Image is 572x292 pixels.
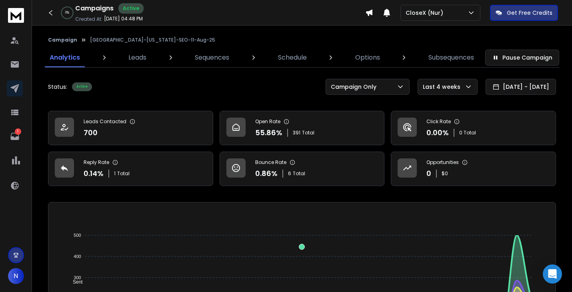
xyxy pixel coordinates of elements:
[485,50,559,66] button: Pause Campaign
[104,16,143,22] p: [DATE] 04:48 PM
[8,268,24,284] button: N
[220,111,385,145] a: Open Rate55.86%391Total
[65,10,69,15] p: 0 %
[426,159,459,166] p: Opportunities
[278,53,307,62] p: Schedule
[45,48,85,67] a: Analytics
[74,275,81,280] tspan: 300
[293,130,300,136] span: 391
[273,48,312,67] a: Schedule
[486,79,556,95] button: [DATE] - [DATE]
[67,279,83,285] span: Sent
[442,170,448,177] p: $ 0
[255,118,280,125] p: Open Rate
[424,48,479,67] a: Subsequences
[426,118,451,125] p: Click Rate
[255,127,282,138] p: 55.86 %
[507,9,552,17] p: Get Free Credits
[195,53,229,62] p: Sequences
[428,53,474,62] p: Subsequences
[117,170,130,177] span: Total
[48,152,213,186] a: Reply Rate0.14%1Total
[350,48,385,67] a: Options
[220,152,385,186] a: Bounce Rate0.86%6Total
[84,168,104,179] p: 0.14 %
[72,82,92,91] div: Active
[15,128,21,135] p: 1
[128,53,146,62] p: Leads
[84,159,109,166] p: Reply Rate
[293,170,305,177] span: Total
[75,16,102,22] p: Created At:
[74,233,81,238] tspan: 500
[255,168,278,179] p: 0.86 %
[302,130,314,136] span: Total
[50,53,80,62] p: Analytics
[426,127,449,138] p: 0.00 %
[84,127,98,138] p: 700
[7,128,23,144] a: 1
[406,9,446,17] p: CloseX (Nur)
[355,53,380,62] p: Options
[459,130,476,136] p: 0 Total
[391,152,556,186] a: Opportunities0$0
[331,83,380,91] p: Campaign Only
[48,83,67,91] p: Status:
[8,8,24,23] img: logo
[288,170,291,177] span: 6
[114,170,116,177] span: 1
[391,111,556,145] a: Click Rate0.00%0 Total
[124,48,151,67] a: Leads
[118,3,144,14] div: Active
[90,37,215,43] p: [GEOGRAPHIC_DATA]-[US_STATE]-SEO-11-Aug-25
[543,264,562,284] div: Open Intercom Messenger
[255,159,286,166] p: Bounce Rate
[48,37,77,43] button: Campaign
[423,83,464,91] p: Last 4 weeks
[426,168,431,179] p: 0
[190,48,234,67] a: Sequences
[74,254,81,259] tspan: 400
[75,4,114,13] h1: Campaigns
[490,5,558,21] button: Get Free Credits
[48,111,213,145] a: Leads Contacted700
[84,118,126,125] p: Leads Contacted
